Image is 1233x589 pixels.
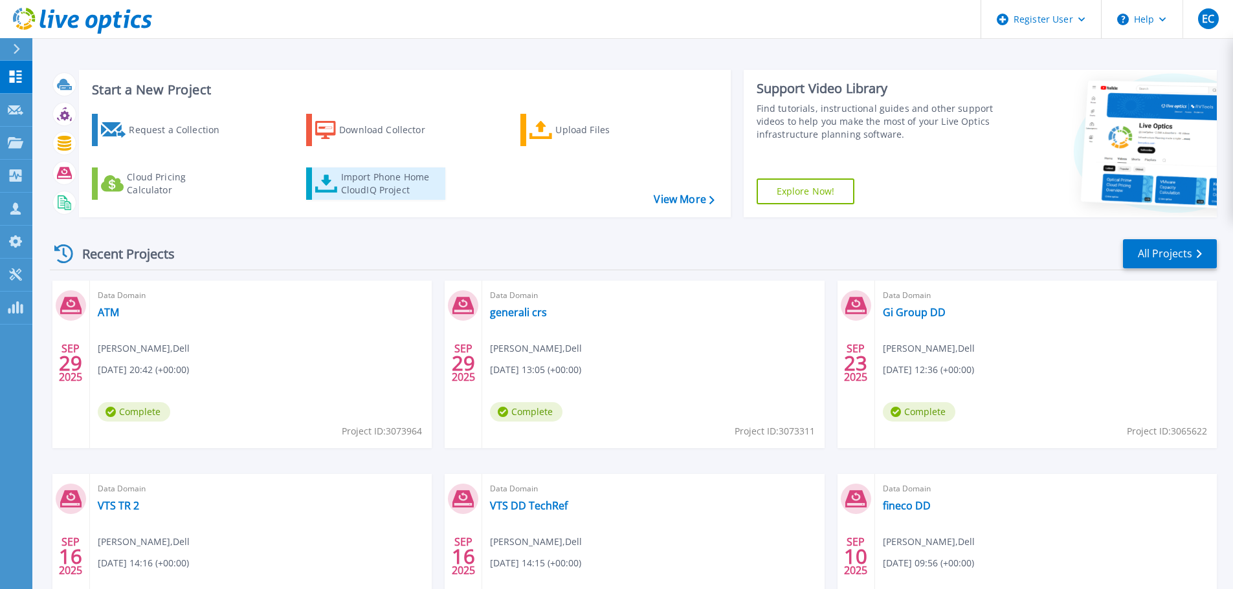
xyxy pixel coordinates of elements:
[490,499,568,512] a: VTS DD TechRef
[342,424,422,438] span: Project ID: 3073964
[490,556,581,570] span: [DATE] 14:15 (+00:00)
[654,193,714,206] a: View More
[306,114,450,146] a: Download Collector
[757,80,998,97] div: Support Video Library
[1123,239,1217,268] a: All Projects
[843,533,868,580] div: SEP 2025
[490,288,816,303] span: Data Domain
[883,482,1209,496] span: Data Domain
[844,551,867,562] span: 10
[883,341,975,356] span: [PERSON_NAME] , Dell
[490,482,816,496] span: Data Domain
[58,339,83,387] div: SEP 2025
[98,499,139,512] a: VTS TR 2
[92,167,236,200] a: Cloud Pricing Calculator
[98,535,190,549] span: [PERSON_NAME] , Dell
[757,102,998,141] div: Find tutorials, instructional guides and other support videos to help you make the most of your L...
[50,238,192,270] div: Recent Projects
[98,402,170,422] span: Complete
[98,363,189,377] span: [DATE] 20:42 (+00:00)
[1127,424,1207,438] span: Project ID: 3065622
[98,482,424,496] span: Data Domain
[757,178,855,204] a: Explore Now!
[520,114,665,146] a: Upload Files
[883,535,975,549] span: [PERSON_NAME] , Dell
[883,499,931,512] a: fineco DD
[59,551,82,562] span: 16
[490,402,562,422] span: Complete
[490,363,581,377] span: [DATE] 13:05 (+00:00)
[92,83,714,97] h3: Start a New Project
[59,358,82,369] span: 29
[883,306,946,319] a: Gi Group DD
[490,535,582,549] span: [PERSON_NAME] , Dell
[490,341,582,356] span: [PERSON_NAME] , Dell
[98,288,424,303] span: Data Domain
[883,288,1209,303] span: Data Domain
[451,533,476,580] div: SEP 2025
[58,533,83,580] div: SEP 2025
[883,363,974,377] span: [DATE] 12:36 (+00:00)
[883,556,974,570] span: [DATE] 09:56 (+00:00)
[341,171,442,197] div: Import Phone Home CloudIQ Project
[98,306,119,319] a: ATM
[129,117,232,143] div: Request a Collection
[735,424,815,438] span: Project ID: 3073311
[1202,14,1214,24] span: EC
[98,341,190,356] span: [PERSON_NAME] , Dell
[451,339,476,387] div: SEP 2025
[844,358,867,369] span: 23
[98,556,189,570] span: [DATE] 14:16 (+00:00)
[883,402,955,422] span: Complete
[843,339,868,387] div: SEP 2025
[452,358,475,369] span: 29
[452,551,475,562] span: 16
[339,117,443,143] div: Download Collector
[92,114,236,146] a: Request a Collection
[490,306,547,319] a: generali crs
[127,171,230,197] div: Cloud Pricing Calculator
[555,117,659,143] div: Upload Files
